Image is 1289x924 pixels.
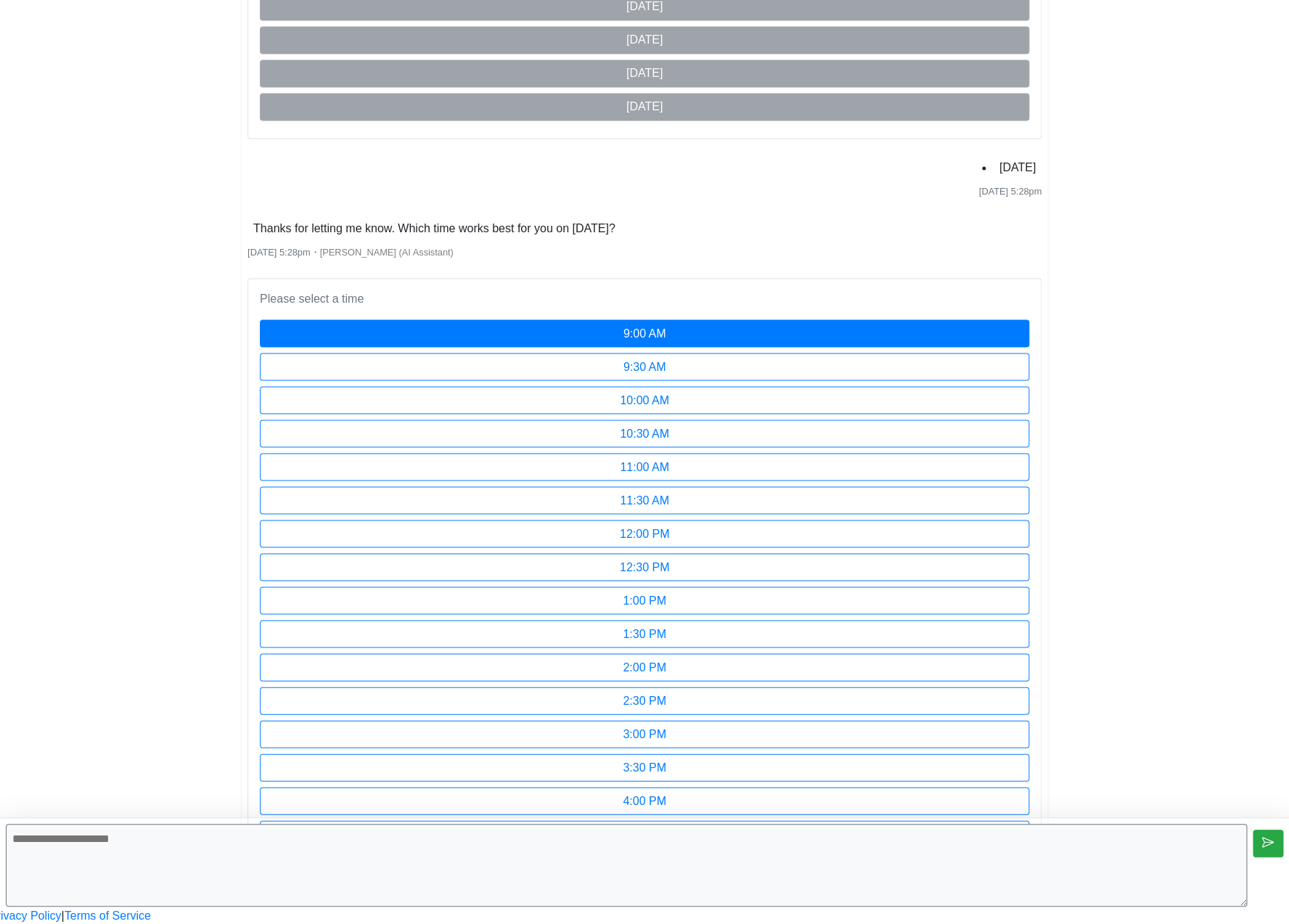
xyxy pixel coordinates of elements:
[994,156,1042,179] li: [DATE]
[260,586,1029,614] button: 1:00 PM
[260,620,1029,647] button: 1:30 PM
[260,787,1029,814] button: 4:00 PM
[978,186,1042,197] span: [DATE] 5:28pm
[260,319,1029,347] button: 9:00 AM
[260,353,1029,380] button: 9:30 AM
[260,453,1029,481] button: 11:00 AM
[260,486,1029,514] button: 11:30 AM
[260,420,1029,447] button: 10:30 AM
[247,247,454,258] small: ・
[260,60,1029,87] button: [DATE]
[260,386,1029,414] button: 10:00 AM
[260,653,1029,681] button: 2:00 PM
[260,26,1029,54] button: [DATE]
[260,290,1029,308] p: Please select a time
[260,93,1029,120] button: [DATE]
[260,753,1029,781] button: 3:30 PM
[320,247,454,258] span: [PERSON_NAME] (AI Assistant)
[247,247,311,258] span: [DATE] 5:28pm
[260,553,1029,581] button: 12:30 PM
[260,687,1029,714] button: 2:30 PM
[260,720,1029,748] button: 3:00 PM
[260,520,1029,547] button: 12:00 PM
[247,217,621,240] li: Thanks for letting me know. Which time works best for you on [DATE]?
